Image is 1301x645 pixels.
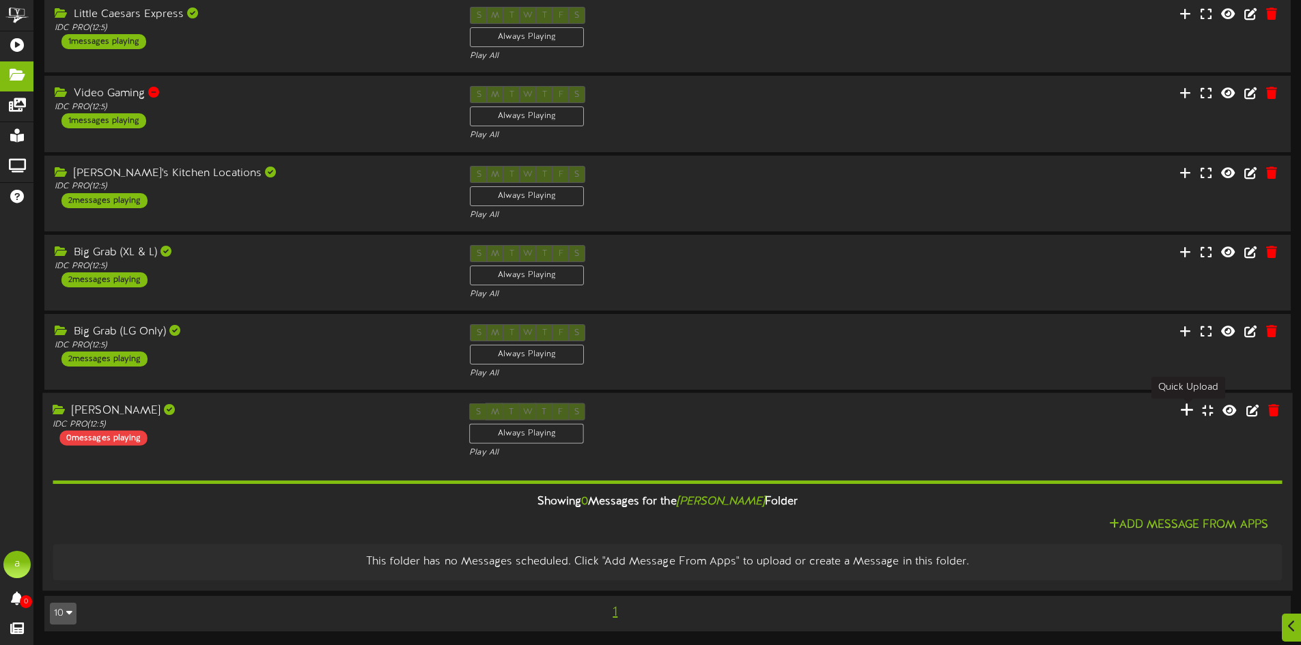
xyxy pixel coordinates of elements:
div: Play All [470,210,865,221]
div: Showing Messages for the Folder [42,488,1292,517]
div: 2 messages playing [61,272,148,287]
div: Always Playing [470,27,584,47]
div: 1 messages playing [61,34,146,49]
div: Always Playing [469,424,584,444]
div: 2 messages playing [61,193,148,208]
div: IDC PRO ( 12:5 ) [55,261,449,272]
div: [PERSON_NAME]'s Kitchen Locations [55,166,449,182]
div: [PERSON_NAME] [53,403,449,419]
div: Play All [470,51,865,62]
div: Always Playing [470,345,584,364]
div: This folder has no Messages scheduled. Click "Add Message From Apps" to upload or create a Messag... [63,555,1272,571]
div: IDC PRO ( 12:5 ) [55,340,449,352]
span: 0 [20,595,32,608]
div: IDC PRO ( 12:5 ) [55,23,449,34]
div: IDC PRO ( 12:5 ) [55,181,449,192]
button: Add Message From Apps [1105,517,1272,534]
div: Play All [469,447,865,459]
div: 1 messages playing [61,113,146,128]
i: [PERSON_NAME] [677,496,765,508]
div: Play All [470,368,865,379]
div: IDC PRO ( 12:5 ) [53,419,449,431]
span: 0 [581,496,588,508]
span: 1 [609,605,621,620]
div: Play All [470,130,865,141]
div: Play All [470,289,865,300]
button: 10 [50,603,76,625]
div: Always Playing [470,186,584,206]
div: a [3,551,31,578]
div: 0 messages playing [59,431,147,446]
div: Always Playing [470,106,584,126]
div: Big Grab (LG Only) [55,324,449,340]
div: IDC PRO ( 12:5 ) [55,102,449,113]
div: 2 messages playing [61,352,148,367]
div: Always Playing [470,266,584,285]
div: Big Grab (XL & L) [55,245,449,261]
div: Little Caesars Express [55,7,449,23]
div: Video Gaming [55,86,449,102]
